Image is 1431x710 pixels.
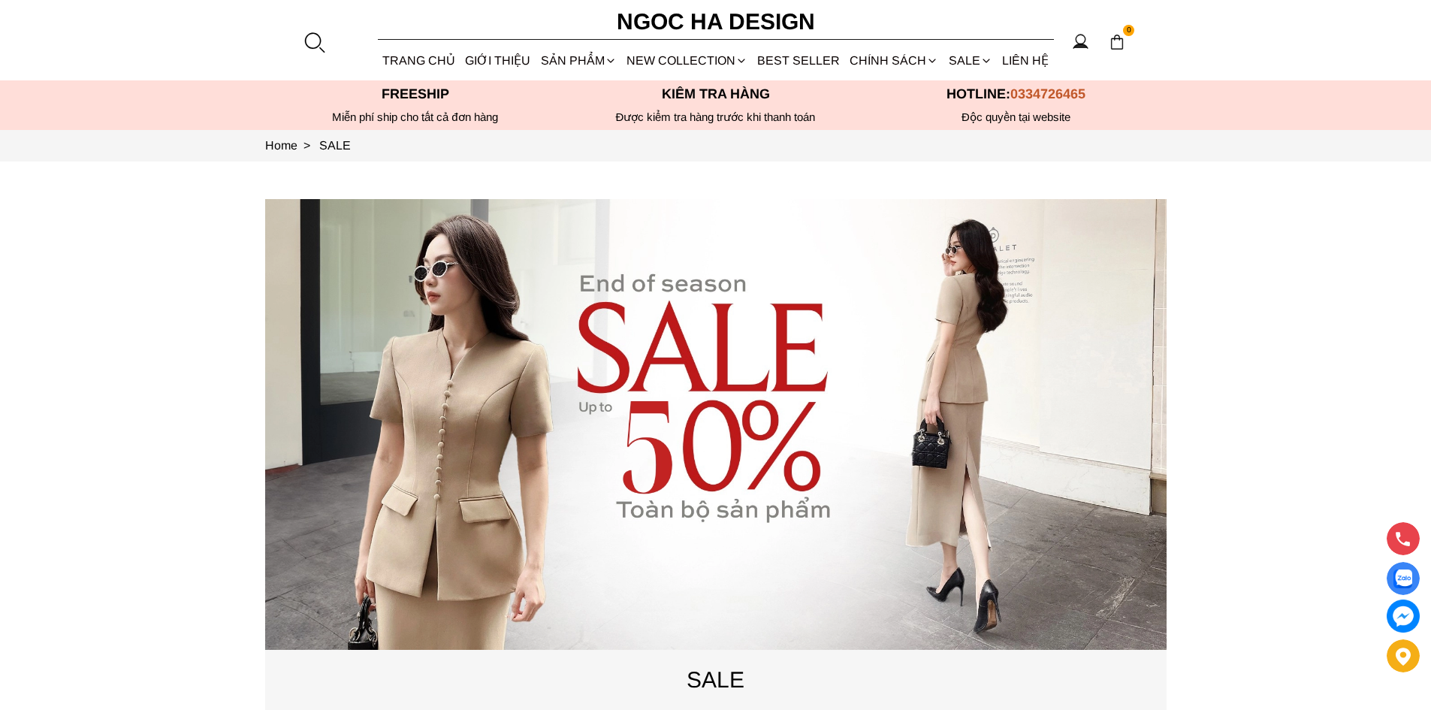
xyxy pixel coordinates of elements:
p: Freeship [265,86,566,102]
img: img-CART-ICON-ksit0nf1 [1109,34,1125,50]
span: 0 [1123,25,1135,37]
div: Miễn phí ship cho tất cả đơn hàng [265,110,566,124]
a: Display image [1387,562,1420,595]
a: TRANG CHỦ [378,41,460,80]
h6: Độc quyền tại website [866,110,1167,124]
p: Được kiểm tra hàng trước khi thanh toán [566,110,866,124]
p: SALE [265,662,1167,697]
a: LIÊN HỆ [997,41,1053,80]
a: NEW COLLECTION [621,41,752,80]
a: Link to Home [265,139,319,152]
p: Hotline: [866,86,1167,102]
div: SẢN PHẨM [536,41,621,80]
span: 0334726465 [1010,86,1085,101]
a: Link to SALE [319,139,351,152]
a: GIỚI THIỆU [460,41,536,80]
font: Kiểm tra hàng [662,86,770,101]
a: SALE [943,41,997,80]
img: Display image [1393,570,1412,588]
a: messenger [1387,600,1420,633]
a: BEST SELLER [753,41,845,80]
div: Chính sách [845,41,943,80]
span: > [297,139,316,152]
a: Ngoc Ha Design [603,4,829,40]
